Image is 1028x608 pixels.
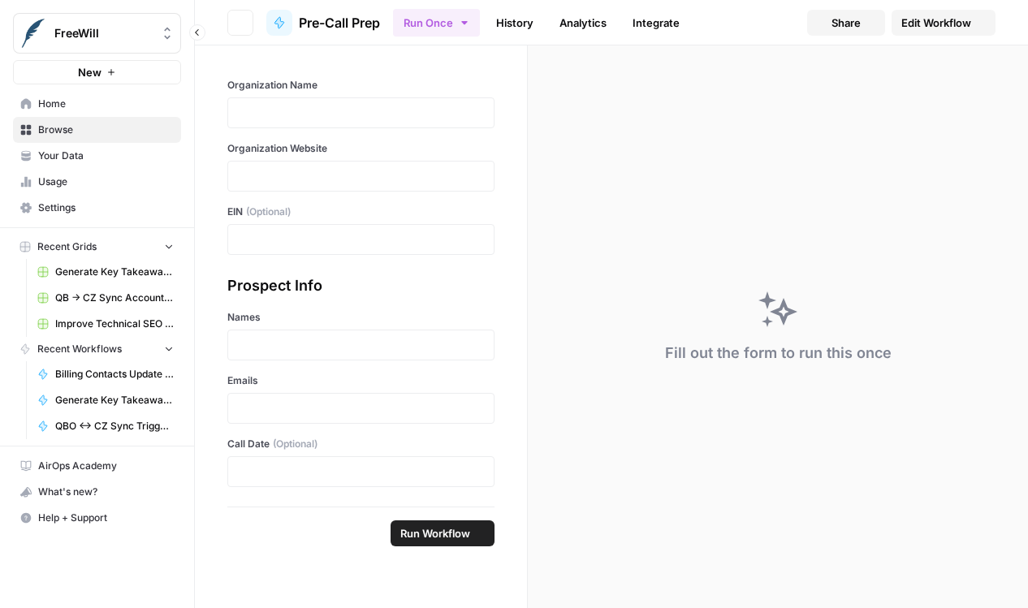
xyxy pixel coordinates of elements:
span: Browse [38,123,174,137]
a: Generate Key Takeaways from Webinar Transcripts [30,259,181,285]
button: Run Once [393,9,480,37]
span: Generate Key Takeaways from Webinar Transcripts [55,265,174,279]
a: Analytics [550,10,616,36]
a: History [486,10,543,36]
button: Recent Workflows [13,337,181,361]
a: Usage [13,169,181,195]
span: Help + Support [38,511,174,525]
a: Browse [13,117,181,143]
label: Organization Name [227,78,495,93]
a: Edit Workflow [892,10,996,36]
span: QB -> CZ Sync Account Matching [55,291,174,305]
span: (Optional) [273,437,317,451]
span: Settings [38,201,174,215]
button: What's new? [13,479,181,505]
a: QB -> CZ Sync Account Matching [30,285,181,311]
a: AirOps Academy [13,453,181,479]
button: New [13,60,181,84]
label: Organization Website [227,141,495,156]
span: Recent Workflows [37,342,122,356]
img: FreeWill Logo [19,19,48,48]
span: Pre-Call Prep [299,13,380,32]
span: New [78,64,102,80]
a: Billing Contacts Update Workflow v3.0 [30,361,181,387]
a: Generate Key Takeaways from Webinar Transcript [30,387,181,413]
label: Names [227,310,495,325]
a: QBO <-> CZ Sync Trigger (Invoices & Contacts) [30,413,181,439]
label: EIN [227,205,495,219]
span: Share [831,15,861,31]
span: Recent Grids [37,239,97,254]
label: Emails [227,373,495,388]
a: Integrate [623,10,689,36]
span: Run Workflow [400,525,470,541]
a: Settings [13,195,181,221]
div: What's new? [14,480,180,504]
span: Usage [38,175,174,189]
span: Your Data [38,149,174,163]
span: (Optional) [246,205,291,219]
a: Home [13,91,181,117]
button: Help + Support [13,505,181,531]
button: Recent Grids [13,235,181,259]
span: FreeWill [54,25,153,41]
span: Edit Workflow [901,15,971,31]
a: Pre-Call Prep [266,10,380,36]
label: Call Date [227,437,495,451]
a: Your Data [13,143,181,169]
a: Improve Technical SEO for Page [30,311,181,337]
span: Generate Key Takeaways from Webinar Transcript [55,393,174,407]
span: Improve Technical SEO for Page [55,317,174,331]
span: Home [38,97,174,111]
div: Fill out the form to run this once [665,342,892,364]
span: QBO <-> CZ Sync Trigger (Invoices & Contacts) [55,419,174,433]
span: AirOps Academy [38,459,174,473]
span: Billing Contacts Update Workflow v3.0 [55,367,174,382]
div: Prospect Info [227,274,495,297]
button: Run Workflow [391,520,495,546]
button: Workspace: FreeWill [13,13,181,54]
button: Share [807,10,885,36]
